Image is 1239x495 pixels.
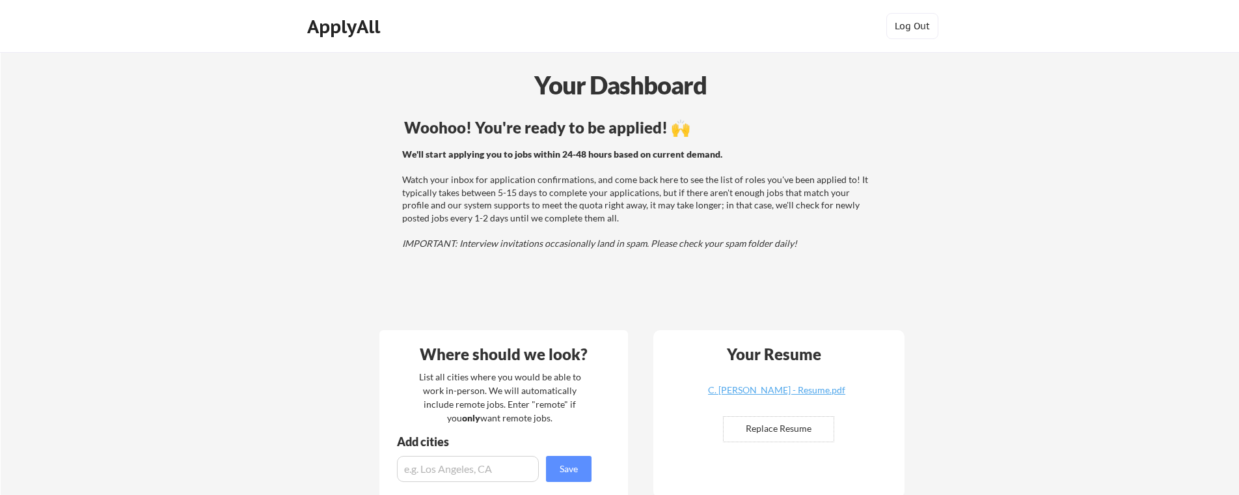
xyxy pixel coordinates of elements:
a: C. [PERSON_NAME] - Resume.pdf [700,386,854,406]
strong: only [462,412,480,423]
div: ApplyAll [307,16,384,38]
div: Your Resume [710,346,839,362]
strong: We'll start applying you to jobs within 24-48 hours based on current demand. [402,148,722,160]
button: Log Out [886,13,938,39]
button: Save [546,456,592,482]
input: e.g. Los Angeles, CA [397,456,539,482]
em: IMPORTANT: Interview invitations occasionally land in spam. Please check your spam folder daily! [402,238,797,249]
div: C. [PERSON_NAME] - Resume.pdf [700,386,854,395]
div: Your Dashboard [1,66,1239,104]
div: Watch your inbox for application confirmations, and come back here to see the list of roles you'v... [402,148,871,250]
div: Woohoo! You're ready to be applied! 🙌 [404,120,873,135]
div: Add cities [397,436,595,447]
div: Where should we look? [383,346,625,362]
div: List all cities where you would be able to work in-person. We will automatically include remote j... [411,370,590,425]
